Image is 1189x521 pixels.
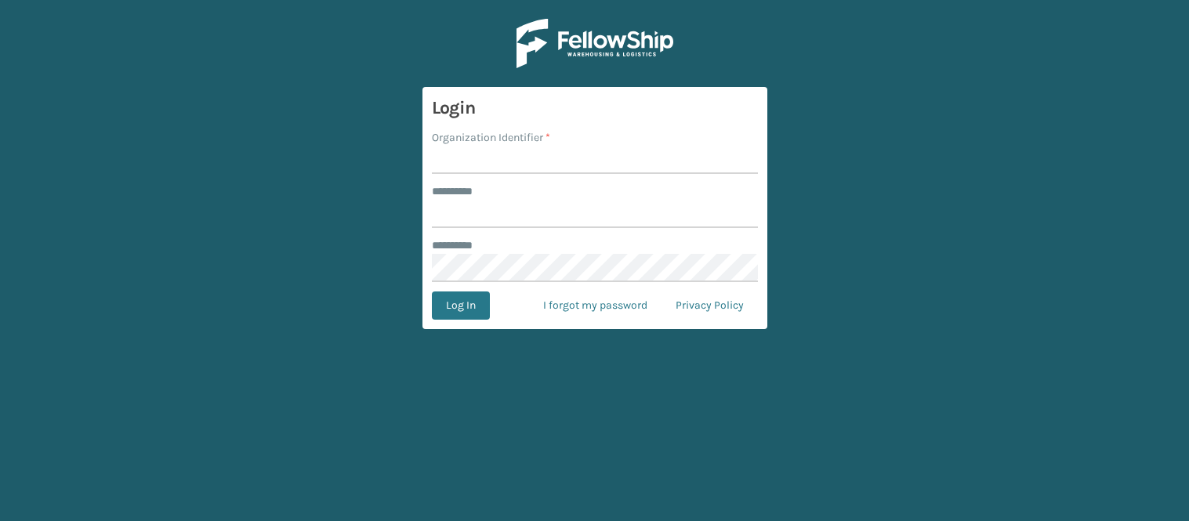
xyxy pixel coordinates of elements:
[529,291,662,320] a: I forgot my password
[432,291,490,320] button: Log In
[432,96,758,120] h3: Login
[432,129,550,146] label: Organization Identifier
[517,19,673,68] img: Logo
[662,291,758,320] a: Privacy Policy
